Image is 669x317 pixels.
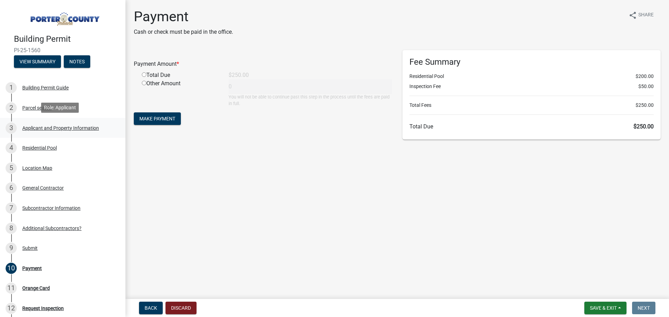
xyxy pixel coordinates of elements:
h4: Building Permit [14,34,120,44]
div: 2 [6,102,17,113]
button: View Summary [14,55,61,68]
span: Share [638,11,654,19]
div: Building Permit Guide [22,85,69,90]
div: Applicant and Property Information [22,126,99,130]
button: Make Payment [134,112,181,125]
div: Location Map [22,166,52,171]
div: 10 [6,263,17,274]
h6: Fee Summary [409,57,654,67]
li: Residential Pool [409,73,654,80]
div: Other Amount [137,79,223,107]
span: Make Payment [139,116,175,121]
button: Notes [64,55,90,68]
h1: Payment [134,8,233,25]
span: Save & Exit [590,305,617,311]
wm-modal-confirm: Notes [64,59,90,65]
span: $250.00 [636,102,654,109]
div: Total Due [137,71,223,79]
div: 9 [6,243,17,254]
button: Next [632,302,655,314]
div: 5 [6,163,17,174]
span: $200.00 [636,73,654,80]
div: 3 [6,122,17,134]
div: Additional Subcontractors? [22,226,82,231]
div: Submit [22,246,38,251]
p: Cash or check must be paid in the office. [134,28,233,36]
div: Role: Applicant [41,103,79,113]
button: shareShare [623,8,659,22]
div: 7 [6,203,17,214]
div: 11 [6,283,17,294]
div: Payment Amount [129,60,397,68]
wm-modal-confirm: Summary [14,59,61,65]
span: $50.00 [638,83,654,90]
span: Back [145,305,157,311]
h6: Total Due [409,123,654,130]
button: Back [139,302,163,314]
div: 12 [6,303,17,314]
li: Inspection Fee [409,83,654,90]
div: 4 [6,142,17,153]
i: share [629,11,637,19]
div: 1 [6,82,17,93]
button: Discard [166,302,197,314]
div: Residential Pool [22,145,57,150]
button: Save & Exit [584,302,626,314]
li: Total Fees [409,102,654,109]
div: Parcel search [22,105,52,110]
div: Orange Card [22,286,50,291]
div: 8 [6,223,17,234]
span: Next [638,305,650,311]
span: $250.00 [633,123,654,130]
div: 6 [6,182,17,193]
div: Payment [22,266,42,271]
div: General Contractor [22,185,64,190]
img: Porter County, Indiana [14,7,114,27]
span: PI-25-1560 [14,47,111,54]
div: Request Inspection [22,306,64,311]
div: Subcontractor Information [22,206,80,211]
